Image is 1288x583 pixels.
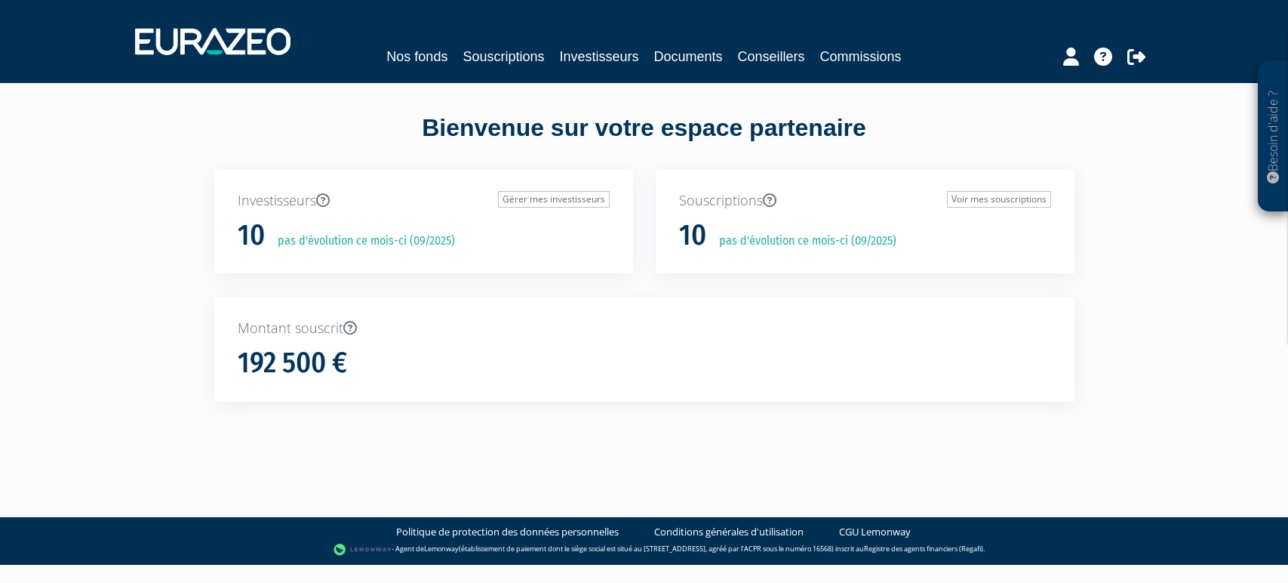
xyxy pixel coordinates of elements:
[334,542,392,557] img: logo-lemonway.png
[386,46,447,67] a: Nos fonds
[738,46,805,67] a: Conseillers
[15,542,1273,557] div: - Agent de (établissement de paiement dont le siège social est situé au [STREET_ADDRESS], agréé p...
[238,191,610,211] p: Investisseurs
[424,544,459,554] a: Lemonway
[864,544,983,554] a: Registre des agents financiers (Regafi)
[135,28,290,55] img: 1732889491-logotype_eurazeo_blanc_rvb.png
[679,220,706,251] h1: 10
[709,233,896,250] p: pas d'évolution ce mois-ci (09/2025)
[203,111,1086,170] div: Bienvenue sur votre espace partenaire
[839,525,911,539] a: CGU Lemonway
[820,46,902,67] a: Commissions
[679,191,1051,211] p: Souscriptions
[947,191,1051,208] a: Voir mes souscriptions
[654,525,804,539] a: Conditions générales d'utilisation
[396,525,619,539] a: Politique de protection des données personnelles
[559,46,638,67] a: Investisseurs
[1265,69,1282,205] p: Besoin d'aide ?
[463,46,544,67] a: Souscriptions
[238,220,265,251] h1: 10
[498,191,610,208] a: Gérer mes investisseurs
[267,233,455,250] p: pas d'évolution ce mois-ci (09/2025)
[238,347,347,379] h1: 192 500 €
[654,46,723,67] a: Documents
[238,319,1051,338] p: Montant souscrit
